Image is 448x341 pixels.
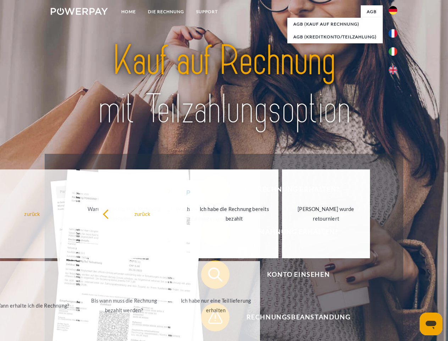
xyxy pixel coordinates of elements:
[389,66,397,74] img: en
[211,303,385,331] span: Rechnungsbeanstandung
[389,6,397,15] img: de
[190,5,224,18] a: SUPPORT
[361,5,383,18] a: agb
[68,34,380,136] img: title-powerpay_de.svg
[51,8,108,15] img: logo-powerpay-white.svg
[84,296,164,315] div: Bis wann muss die Rechnung bezahlt werden?
[194,204,274,223] div: Ich habe die Rechnung bereits bezahlt
[211,260,385,289] span: Konto einsehen
[201,303,386,331] button: Rechnungsbeanstandung
[287,31,383,43] a: AGB (Kreditkonto/Teilzahlung)
[103,209,182,218] div: zurück
[84,204,164,223] div: Warum habe ich eine Rechnung erhalten?
[286,204,366,223] div: [PERSON_NAME] wurde retourniert
[201,260,386,289] button: Konto einsehen
[389,47,397,56] img: it
[287,18,383,31] a: AGB (Kauf auf Rechnung)
[389,29,397,38] img: fr
[176,296,256,315] div: Ich habe nur eine Teillieferung erhalten
[115,5,142,18] a: Home
[142,5,190,18] a: DIE RECHNUNG
[420,313,442,335] iframe: Button to launch messaging window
